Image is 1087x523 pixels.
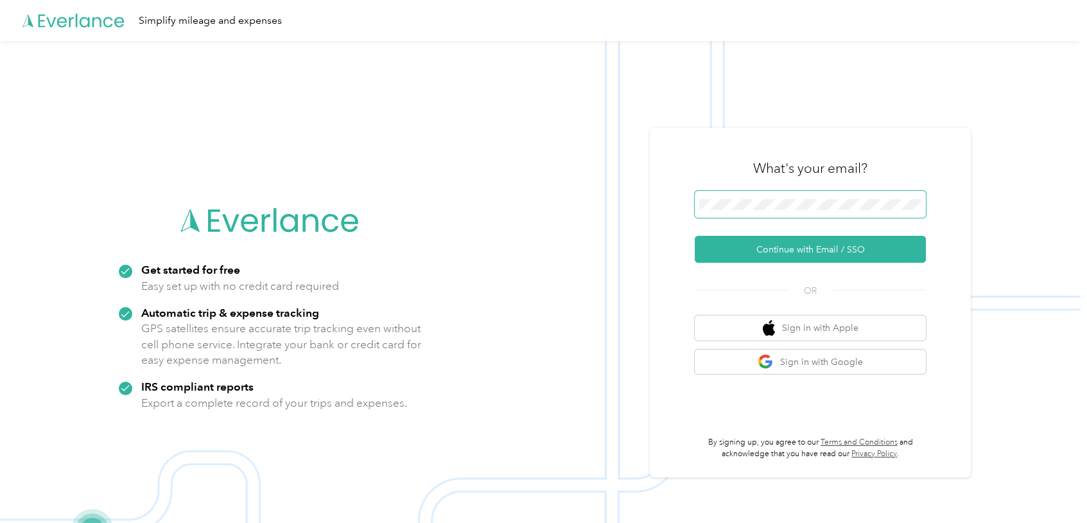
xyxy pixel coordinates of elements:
[763,320,776,336] img: apple logo
[141,263,240,276] strong: Get started for free
[141,321,422,368] p: GPS satellites ensure accurate trip tracking even without cell phone service. Integrate your bank...
[851,449,897,459] a: Privacy Policy
[753,159,867,177] h3: What's your email?
[695,315,926,341] button: apple logoSign in with Apple
[821,438,898,447] a: Terms and Conditions
[141,278,339,294] p: Easy set up with no credit card required
[141,306,319,319] strong: Automatic trip & expense tracking
[139,13,282,29] div: Simplify mileage and expenses
[788,284,833,297] span: OR
[695,236,926,263] button: Continue with Email / SSO
[758,354,774,370] img: google logo
[141,380,254,393] strong: IRS compliant reports
[695,437,926,459] p: By signing up, you agree to our and acknowledge that you have read our .
[695,350,926,375] button: google logoSign in with Google
[141,395,407,411] p: Export a complete record of your trips and expenses.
